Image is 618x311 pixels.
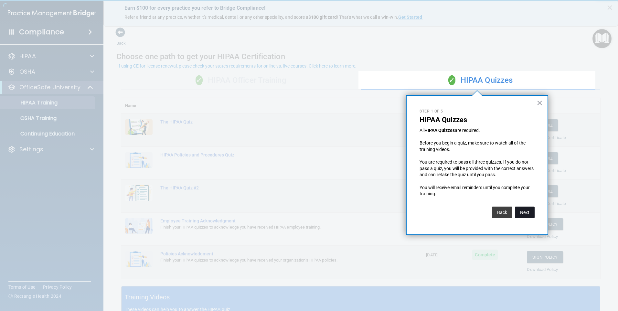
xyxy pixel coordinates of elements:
[515,207,535,218] button: Next
[420,128,424,133] span: All
[420,159,535,178] p: You are required to pass all three quizzes. If you do not pass a quiz, you will be provided with ...
[455,128,480,133] span: are required.
[492,207,512,218] button: Back
[420,185,535,197] p: You will receive email reminders until you complete your training.
[424,128,455,133] strong: HIPAA Quizzes
[420,109,535,114] p: Step 1 of 5
[420,140,535,153] p: Before you begin a quiz, make sure to watch all of the training videos.
[448,75,455,85] span: ✓
[361,71,600,90] div: HIPAA Quizzes
[420,116,535,124] p: HIPAA Quizzes
[537,98,543,108] button: Close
